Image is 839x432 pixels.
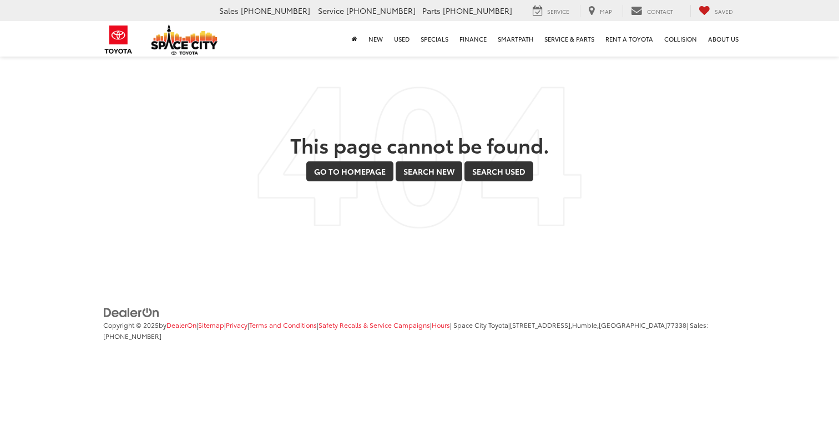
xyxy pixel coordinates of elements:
[454,21,492,57] a: Finance
[103,306,160,317] a: DealerOn
[667,320,686,329] span: 77338
[388,21,415,57] a: Used
[219,5,239,16] span: Sales
[422,5,441,16] span: Parts
[690,5,741,17] a: My Saved Vehicles
[600,7,612,16] span: Map
[317,320,430,329] span: |
[524,5,578,17] a: Service
[224,320,247,329] span: |
[647,7,673,16] span: Contact
[159,320,196,329] span: by
[539,21,600,57] a: Service & Parts
[103,134,736,156] h2: This page cannot be found.
[508,320,686,329] span: |
[318,5,344,16] span: Service
[510,320,572,329] span: [STREET_ADDRESS],
[198,320,224,329] a: Sitemap
[247,320,317,329] span: |
[196,320,224,329] span: |
[103,307,160,319] img: DealerOn
[659,21,702,57] a: Collision
[319,320,430,329] a: Safety Recalls & Service Campaigns, Opens in a new tab
[396,161,462,181] a: Search New
[432,320,450,329] a: Hours
[103,320,159,329] span: Copyright © 2025
[249,320,317,329] a: Terms and Conditions
[572,320,599,329] span: Humble,
[415,21,454,57] a: Specials
[346,5,416,16] span: [PHONE_NUMBER]
[103,331,161,340] span: [PHONE_NUMBER]
[464,161,533,181] a: Search Used
[580,5,620,17] a: Map
[450,320,508,329] span: | Space City Toyota
[151,24,218,55] img: Space City Toyota
[363,21,388,57] a: New
[443,5,512,16] span: [PHONE_NUMBER]
[166,320,196,329] a: DealerOn Home Page
[492,21,539,57] a: SmartPath
[702,21,744,57] a: About Us
[226,320,247,329] a: Privacy
[430,320,450,329] span: |
[547,7,569,16] span: Service
[306,161,393,181] a: Go to Homepage
[241,5,310,16] span: [PHONE_NUMBER]
[98,22,139,58] img: Toyota
[599,320,667,329] span: [GEOGRAPHIC_DATA]
[346,21,363,57] a: Home
[623,5,681,17] a: Contact
[715,7,733,16] span: Saved
[600,21,659,57] a: Rent a Toyota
